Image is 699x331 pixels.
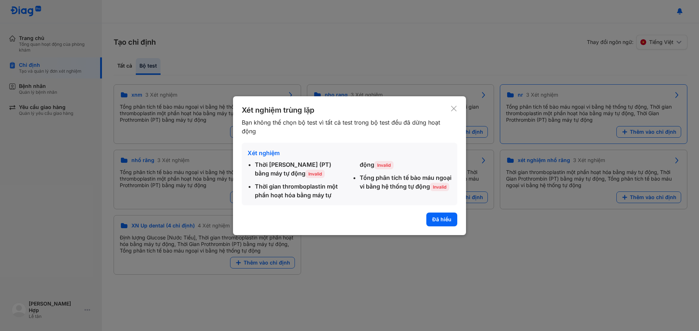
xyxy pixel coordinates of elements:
div: Xét nghiệm trùng lặp [242,105,450,115]
span: Invalid [430,183,449,191]
div: Xét nghiệm [248,149,451,157]
button: Đã hiểu [426,213,457,226]
span: Invalid [374,161,394,169]
div: Bạn không thể chọn bộ test vì tất cả test trong bộ test đều đã dừng hoạt động [242,118,450,136]
span: Invalid [305,170,325,178]
div: Tổng phân tích tế bào máu ngoại vi bằng hệ thống tự động [360,173,451,191]
div: Thời [PERSON_NAME] (PT) bằng máy tự động [255,160,347,178]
